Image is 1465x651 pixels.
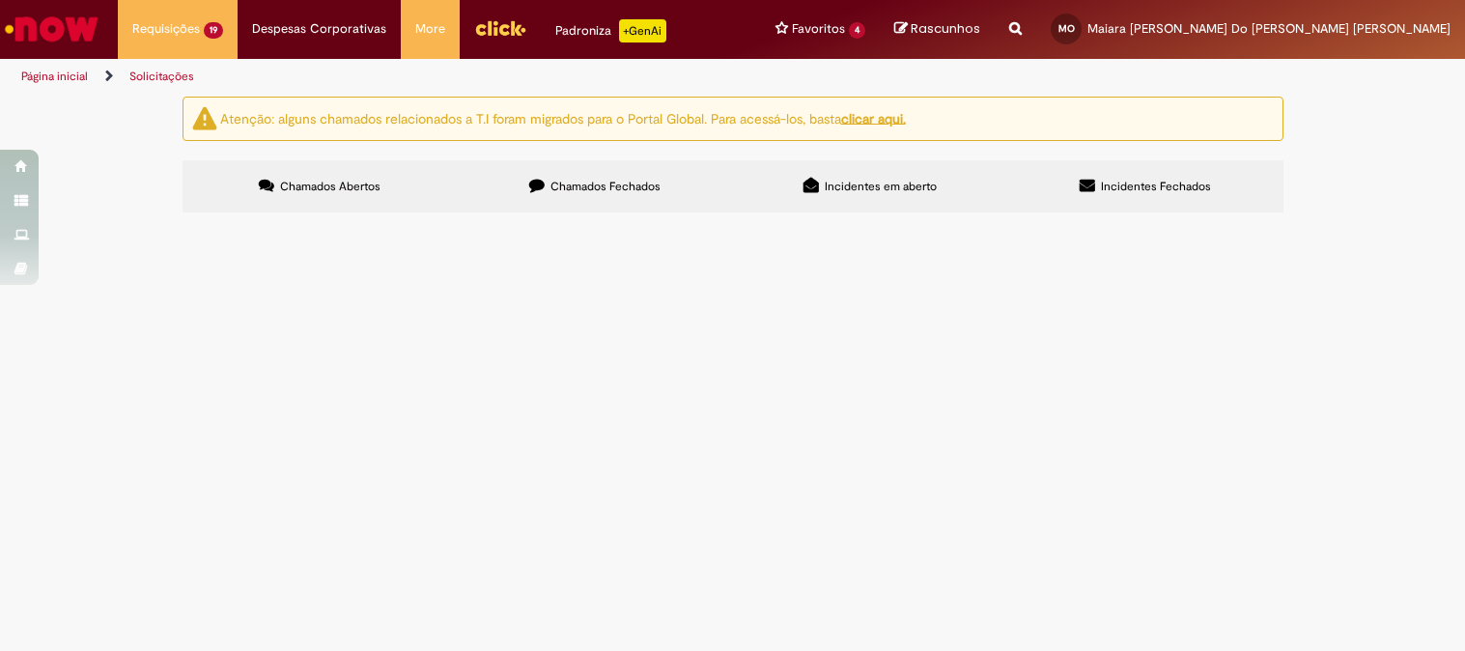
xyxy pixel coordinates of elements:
ng-bind-html: Atenção: alguns chamados relacionados a T.I foram migrados para o Portal Global. Para acessá-los,... [220,109,906,127]
span: Chamados Fechados [550,179,661,194]
a: Solicitações [129,69,194,84]
span: Incidentes em aberto [825,179,937,194]
ul: Trilhas de página [14,59,962,95]
span: 19 [204,22,223,39]
p: +GenAi [619,19,666,42]
a: Rascunhos [894,20,980,39]
span: Requisições [132,19,200,39]
span: MO [1058,22,1075,35]
div: Padroniza [555,19,666,42]
span: Chamados Abertos [280,179,380,194]
span: Rascunhos [911,19,980,38]
span: More [415,19,445,39]
img: click_logo_yellow_360x200.png [474,14,526,42]
span: Maiara [PERSON_NAME] Do [PERSON_NAME] [PERSON_NAME] [1087,20,1451,37]
span: 4 [849,22,865,39]
a: clicar aqui. [841,109,906,127]
span: Incidentes Fechados [1101,179,1211,194]
img: ServiceNow [2,10,101,48]
span: Favoritos [792,19,845,39]
a: Página inicial [21,69,88,84]
span: Despesas Corporativas [252,19,386,39]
